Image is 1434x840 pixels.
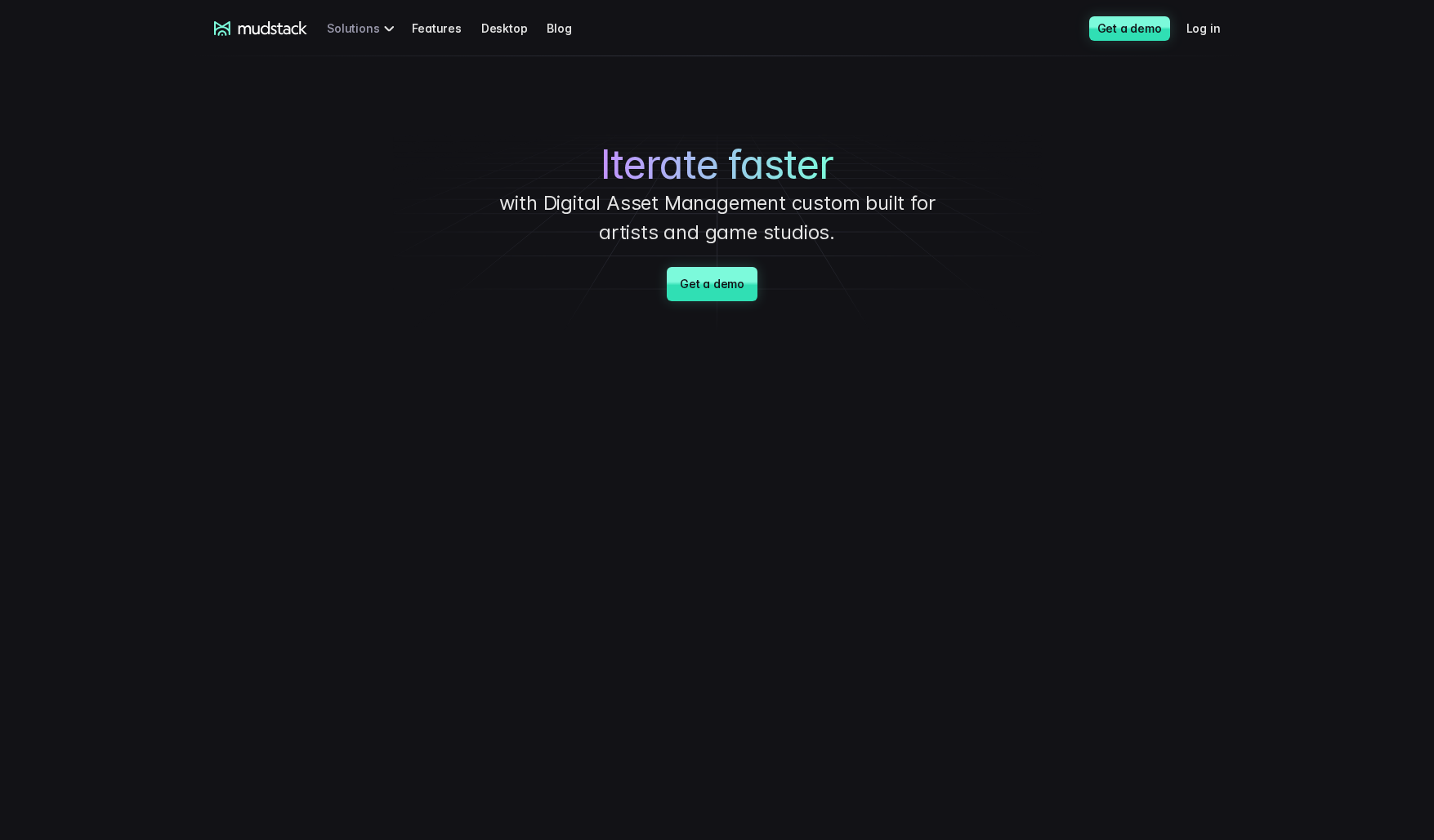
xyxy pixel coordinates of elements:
[481,13,547,43] a: Desktop
[667,267,757,301] a: Get a demo
[1089,16,1170,41] a: Get a demo
[472,189,963,247] p: with Digital Asset Management custom built for artists and game studios.
[214,21,308,36] a: mudstack logo
[273,1,334,15] span: Last name
[19,296,190,309] span: Work with outsourced artists?
[327,13,399,43] div: Solutions
[412,13,480,43] a: Features
[547,13,591,43] a: Blog
[4,296,15,307] input: Work with outsourced artists?
[273,68,318,82] span: Job title
[1186,13,1240,43] a: Log in
[601,141,833,189] span: Iterate faster
[273,135,349,149] span: Art team size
